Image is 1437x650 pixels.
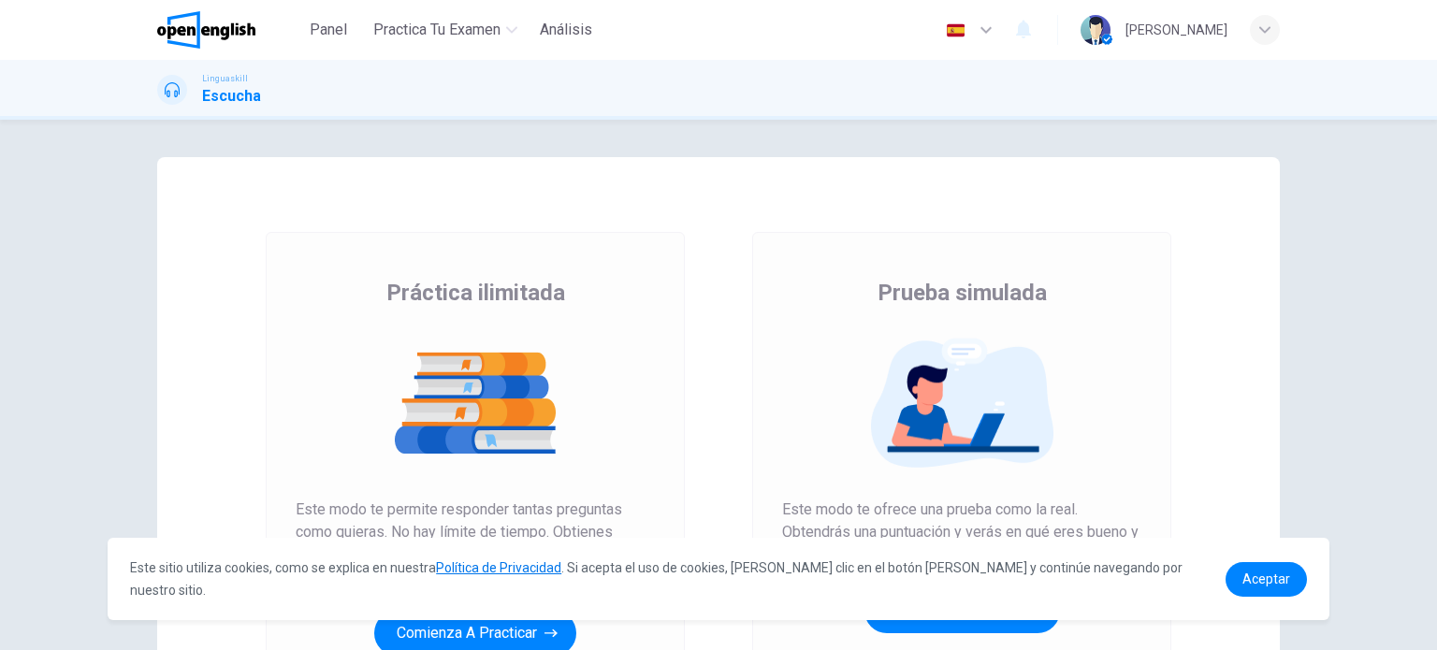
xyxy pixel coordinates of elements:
[366,13,525,47] button: Practica tu examen
[157,11,298,49] a: OpenEnglish logo
[782,498,1141,566] span: Este modo te ofrece una prueba como la real. Obtendrás una puntuación y verás en qué eres bueno y...
[1226,562,1307,597] a: dismiss cookie message
[532,13,600,47] button: Análisis
[386,278,565,308] span: Práctica ilimitada
[944,23,967,37] img: es
[202,85,261,108] h1: Escucha
[373,19,501,41] span: Practica tu examen
[1125,19,1227,41] div: [PERSON_NAME]
[296,498,655,588] span: Este modo te permite responder tantas preguntas como quieras. No hay límite de tiempo. Obtienes c...
[202,72,248,85] span: Linguaskill
[878,278,1047,308] span: Prueba simulada
[108,538,1329,620] div: cookieconsent
[310,19,347,41] span: Panel
[540,19,592,41] span: Análisis
[298,13,358,47] button: Panel
[436,560,561,575] a: Política de Privacidad
[1242,571,1290,586] span: Aceptar
[157,11,255,49] img: OpenEnglish logo
[1081,15,1110,45] img: Profile picture
[130,560,1183,598] span: Este sitio utiliza cookies, como se explica en nuestra . Si acepta el uso de cookies, [PERSON_NAM...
